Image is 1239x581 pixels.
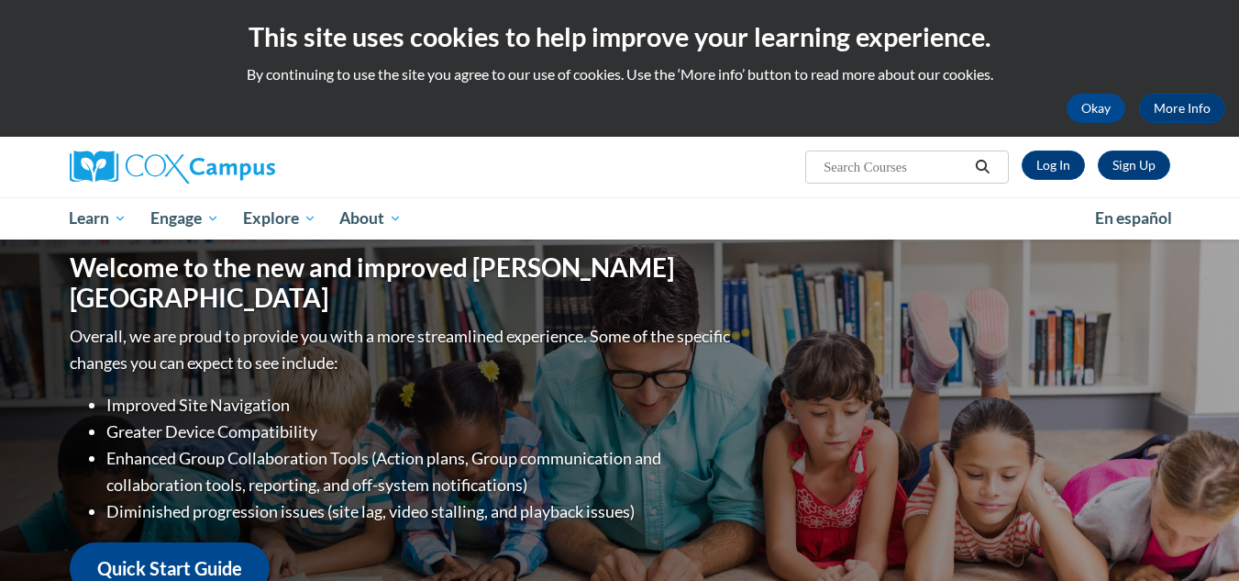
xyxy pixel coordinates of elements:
li: Improved Site Navigation [106,392,735,419]
a: Learn [58,197,139,240]
p: By continuing to use the site you agree to our use of cookies. Use the ‘More info’ button to read... [14,64,1225,84]
a: About [327,197,414,240]
a: Log In [1022,151,1085,180]
button: Okay [1067,94,1125,123]
input: Search Courses [822,156,968,178]
button: Search [968,156,996,178]
img: Cox Campus [70,151,275,184]
li: Diminished progression issues (site lag, video stalling, and playback issues) [106,498,735,525]
a: Register [1098,151,1170,180]
a: En español [1083,199,1184,238]
span: En español [1095,208,1172,228]
p: Overall, we are proud to provide you with a more streamlined experience. Some of the specific cha... [70,323,735,376]
li: Enhanced Group Collaboration Tools (Action plans, Group communication and collaboration tools, re... [106,445,735,498]
a: Explore [231,197,328,240]
span: Engage [150,207,219,229]
iframe: Button to launch messaging window [1166,508,1224,566]
li: Greater Device Compatibility [106,419,735,445]
h1: Welcome to the new and improved [PERSON_NAME][GEOGRAPHIC_DATA] [70,252,735,314]
div: Main menu [42,197,1198,240]
span: Explore [243,207,316,229]
a: More Info [1139,94,1225,123]
a: Cox Campus [70,151,418,184]
a: Engage [138,197,231,240]
h2: This site uses cookies to help improve your learning experience. [14,18,1225,55]
span: Learn [69,207,127,229]
span: About [339,207,402,229]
